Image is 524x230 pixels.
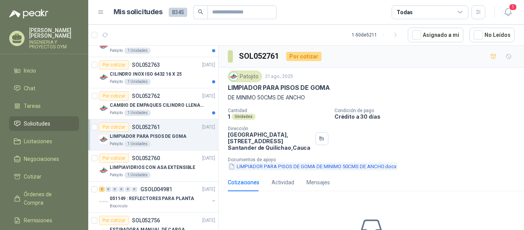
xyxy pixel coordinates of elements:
p: Patojito [110,79,123,85]
h3: SOL052761 [239,50,280,62]
p: Dirección [228,126,312,131]
div: 1 Unidades [124,141,151,147]
div: 0 [112,187,118,192]
a: Licitaciones [9,134,79,149]
div: Unidades [232,114,255,120]
div: 1 Unidades [124,110,151,116]
p: 051149 : REFLECTORES PARA PLANTA [110,195,194,202]
span: Negociaciones [24,155,59,163]
p: GSOL004981 [140,187,172,192]
a: Por cotizarSOL052763[DATE] Company LogoCILINDRO INOX ISO 6432 16 X 25Patojito1 Unidades [88,57,218,88]
span: Inicio [24,66,36,75]
a: Por cotizarSOL052761[DATE] Company LogoLIMPIADOR PARA PISOS DE GOMAPatojito1 Unidades [88,119,218,151]
div: Por cotizar [99,154,129,163]
span: Remisiones [24,216,52,225]
img: Company Logo [99,73,108,82]
span: Órdenes de Compra [24,190,72,207]
div: Por cotizar [99,60,129,69]
span: Cotizar [24,172,41,181]
div: 2 [99,187,105,192]
button: No Leídos [470,28,515,42]
a: Inicio [9,63,79,78]
a: Órdenes de Compra [9,187,79,210]
button: LIMPIADOR PARA PISOS DE GOMA DE MINIMO 50CMS DE ANCHO.docx [228,162,397,170]
p: DE MINIMO 50CMS DE ANCHO [228,93,515,102]
a: Por cotizarSOL052762[DATE] Company LogoCAMBIO DE EMPAQUES CILINDRO LLENADORA MANUALNUALPatojito1 ... [88,88,218,119]
p: 1 [228,113,230,120]
div: 1 Unidades [124,48,151,54]
p: Condición de pago [335,108,521,113]
h1: Mis solicitudes [114,7,163,18]
a: Cotizar [9,169,79,184]
span: Chat [24,84,35,93]
p: CAMBIO DE EMPAQUES CILINDRO LLENADORA MANUALNUAL [110,102,205,109]
p: LIMPIADOR PARA PISOS DE GOMA [228,84,330,92]
p: Documentos de apoyo [228,157,521,162]
div: Patojito [228,71,262,82]
p: Biocirculo [110,203,127,209]
p: SOL052756 [132,218,160,223]
p: 21 ago, 2025 [265,73,293,80]
div: 0 [132,187,137,192]
div: Actividad [272,178,294,187]
p: [PERSON_NAME] [PERSON_NAME] [29,28,79,38]
p: SOL052762 [132,93,160,99]
p: Crédito a 30 días [335,113,521,120]
div: Por cotizar [286,52,321,61]
p: [DATE] [202,217,215,224]
a: Chat [9,81,79,96]
p: [DATE] [202,186,215,193]
span: 8345 [169,8,187,17]
div: Cotizaciones [228,178,259,187]
a: Por cotizarSOL052760[DATE] Company LogoLIMPIAVIDRIOS CON ASA EXTENSIBLEPatojito1 Unidades [88,151,218,182]
div: Mensajes [306,178,330,187]
div: 1 Unidades [124,79,151,85]
a: Negociaciones [9,152,79,166]
a: Solicitudes [9,116,79,131]
div: 1 Unidades [124,172,151,178]
span: Tareas [24,102,41,110]
p: Patojito [110,141,123,147]
div: Por cotizar [99,91,129,101]
button: 1 [501,5,515,19]
span: Solicitudes [24,119,50,128]
p: SOL052763 [132,62,160,68]
div: 0 [119,187,124,192]
span: 1 [509,3,517,11]
img: Company Logo [99,41,108,51]
p: [GEOGRAPHIC_DATA], [STREET_ADDRESS] Santander de Quilichao , Cauca [228,131,312,151]
p: LIMPIADOR PARA PISOS DE GOMA [110,133,186,140]
img: Company Logo [99,197,108,206]
p: [DATE] [202,93,215,100]
p: CILINDRO INOX ISO 6432 16 X 25 [110,71,181,78]
button: Asignado a mi [408,28,463,42]
img: Logo peakr [9,9,48,18]
img: Company Logo [99,135,108,144]
span: search [198,9,203,15]
p: Cantidad [228,108,328,113]
p: [DATE] [202,61,215,69]
p: INGENIERIA Y PROYECTOS OYM [29,40,79,49]
img: Company Logo [229,72,238,81]
p: SOL052760 [132,156,160,161]
a: Remisiones [9,213,79,228]
div: 0 [125,187,131,192]
a: Tareas [9,99,79,113]
img: Company Logo [99,166,108,175]
p: Patojito [110,110,123,116]
div: 1 - 50 de 5211 [352,29,402,41]
p: [DATE] [202,155,215,162]
p: LIMPIAVIDRIOS CON ASA EXTENSIBLE [110,164,195,171]
a: 2 0 0 0 0 0 GSOL004981[DATE] Company Logo051149 : REFLECTORES PARA PLANTABiocirculo [99,185,217,209]
div: Por cotizar [99,216,129,225]
img: Company Logo [99,104,108,113]
div: Todas [397,8,413,17]
p: [DATE] [202,124,215,131]
div: 0 [105,187,111,192]
p: Patojito [110,172,123,178]
p: SOL052761 [132,124,160,130]
p: Patojito [110,48,123,54]
span: Licitaciones [24,137,52,146]
div: Por cotizar [99,122,129,132]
